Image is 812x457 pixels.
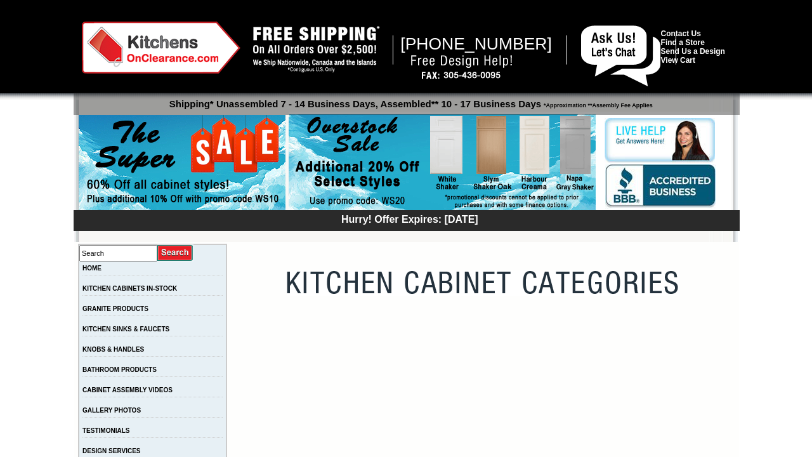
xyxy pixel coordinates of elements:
p: Shipping* Unassembled 7 - 14 Business Days, Assembled** 10 - 17 Business Days [80,93,740,109]
input: Submit [157,244,193,262]
a: CABINET ASSEMBLY VIDEOS [82,387,173,394]
span: *Approximation **Assembly Fee Applies [541,99,653,109]
a: DESIGN SERVICES [82,447,141,454]
a: KITCHEN SINKS & FAUCETS [82,326,169,333]
a: Find a Store [661,38,705,47]
a: View Cart [661,56,695,65]
a: BATHROOM PRODUCTS [82,366,157,373]
a: GRANITE PRODUCTS [82,305,148,312]
a: Send Us a Design [661,47,725,56]
span: [PHONE_NUMBER] [400,34,552,53]
a: KITCHEN CABINETS IN-STOCK [82,285,177,292]
img: Kitchens on Clearance Logo [82,22,240,74]
a: GALLERY PHOTOS [82,407,141,414]
a: HOME [82,265,101,272]
a: TESTIMONIALS [82,427,129,434]
div: Hurry! Offer Expires: [DATE] [80,212,740,225]
a: KNOBS & HANDLES [82,346,144,353]
a: Contact Us [661,29,701,38]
